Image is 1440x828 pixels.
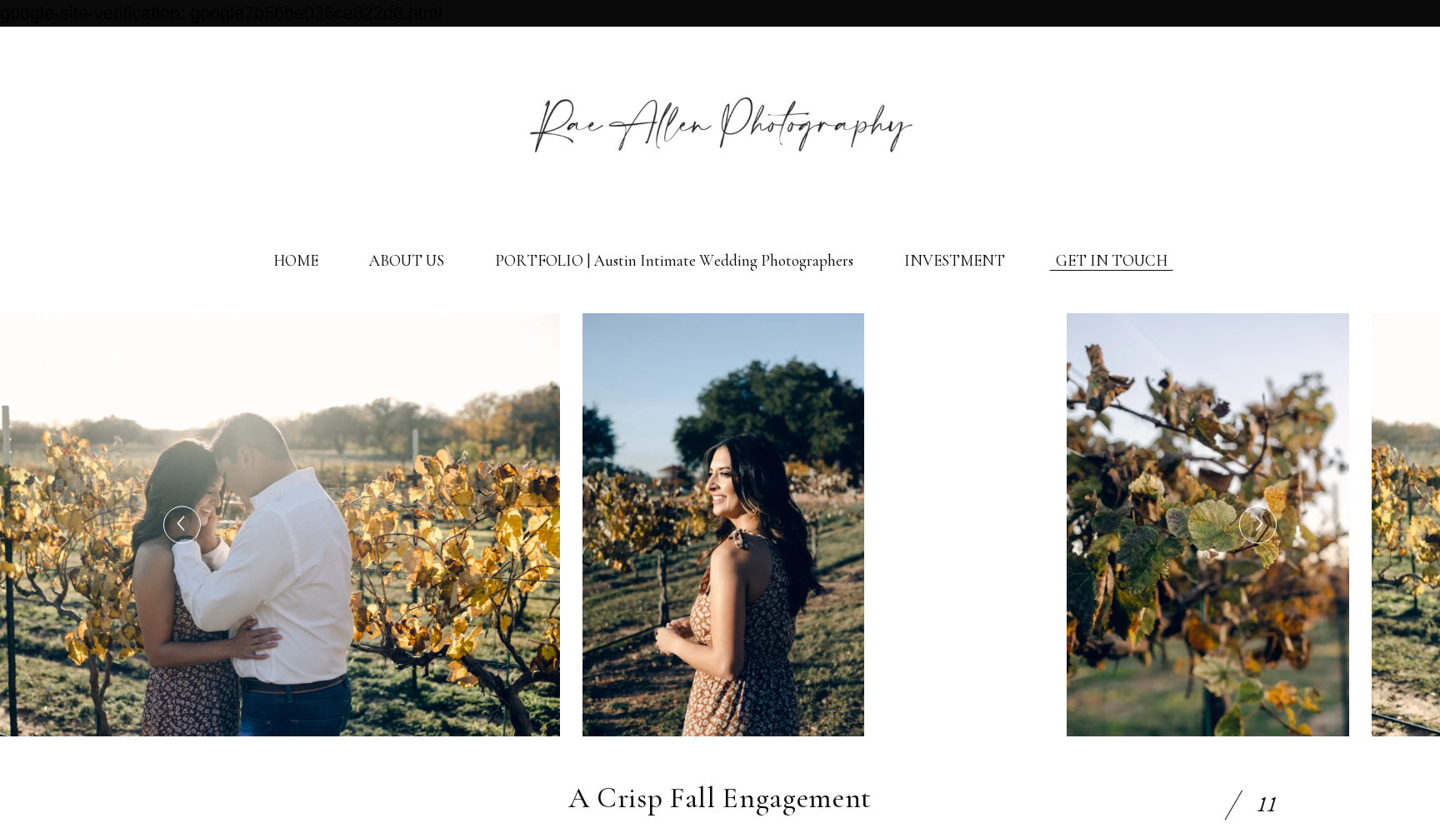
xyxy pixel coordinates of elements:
img: Rae Allen Photography| A detail shot of dark green leaf hanging on the vines at the Winery [1067,313,1348,736]
a: INVESTMENT [904,252,1005,271]
a: HOME [273,252,318,271]
a: PORTFOLIO | Austin Intimate Wedding Photographers [495,252,853,271]
img: Rae Allen Photography| a Portrait of Janessa as she looks towards the sun wearing a light brown d... [582,313,864,736]
div: 11 [1257,789,1277,821]
h1: A Crisp Fall Engagement [568,781,872,815]
a: ABOUT US [368,252,444,271]
a: GET IN TOUCH [1056,252,1167,271]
